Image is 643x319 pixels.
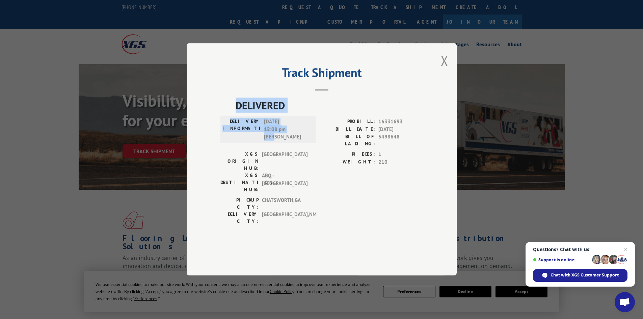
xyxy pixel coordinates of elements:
[222,118,261,141] label: DELIVERY INFORMATION:
[378,126,423,133] span: [DATE]
[236,98,423,113] span: DELIVERED
[322,158,375,166] label: WEIGHT:
[264,118,310,141] span: [DATE] 12:08 pm [PERSON_NAME]
[220,68,423,81] h2: Track Shipment
[378,133,423,148] span: 5498648
[551,272,619,278] span: Chat with XGS Customer Support
[322,118,375,126] label: PROBILL:
[378,118,423,126] span: 16331693
[378,158,423,166] span: 210
[378,151,423,159] span: 1
[262,197,307,211] span: CHATSWORTH , GA
[322,126,375,133] label: BILL DATE:
[220,197,259,211] label: PICKUP CITY:
[533,269,627,282] div: Chat with XGS Customer Support
[220,172,259,193] label: XGS DESTINATION HUB:
[262,211,307,225] span: [GEOGRAPHIC_DATA] , NM
[441,52,448,70] button: Close modal
[533,257,590,262] span: Support is online
[322,133,375,148] label: BILL OF LADING:
[322,151,375,159] label: PIECES:
[220,211,259,225] label: DELIVERY CITY:
[262,172,307,193] span: ABQ - [GEOGRAPHIC_DATA]
[622,245,630,254] span: Close chat
[615,292,635,312] div: Open chat
[262,151,307,172] span: [GEOGRAPHIC_DATA]
[533,247,627,252] span: Questions? Chat with us!
[220,151,259,172] label: XGS ORIGIN HUB:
